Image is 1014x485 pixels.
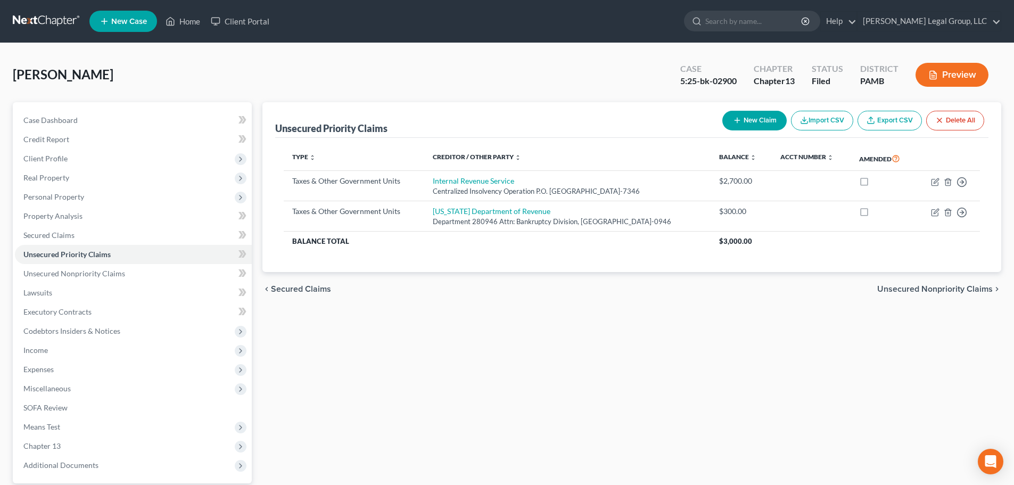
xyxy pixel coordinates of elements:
[680,75,737,87] div: 5:25-bk-02900
[916,63,988,87] button: Preview
[860,63,898,75] div: District
[262,285,331,293] button: chevron_left Secured Claims
[433,176,514,185] a: Internal Revenue Service
[23,307,92,316] span: Executory Contracts
[23,154,68,163] span: Client Profile
[23,250,111,259] span: Unsecured Priority Claims
[785,76,795,86] span: 13
[719,153,756,161] a: Balance unfold_more
[15,226,252,245] a: Secured Claims
[309,154,316,161] i: unfold_more
[23,116,78,125] span: Case Dashboard
[705,11,803,31] input: Search by name...
[15,398,252,417] a: SOFA Review
[978,449,1003,474] div: Open Intercom Messenger
[15,111,252,130] a: Case Dashboard
[23,365,54,374] span: Expenses
[858,111,922,130] a: Export CSV
[877,285,1001,293] button: Unsecured Nonpriority Claims chevron_right
[262,285,271,293] i: chevron_left
[515,154,521,161] i: unfold_more
[926,111,984,130] button: Delete All
[23,173,69,182] span: Real Property
[23,461,98,470] span: Additional Documents
[877,285,993,293] span: Unsecured Nonpriority Claims
[719,237,752,245] span: $3,000.00
[23,211,83,220] span: Property Analysis
[433,217,702,227] div: Department 280946 Attn: Bankruptcy Division, [GEOGRAPHIC_DATA]-0946
[780,153,834,161] a: Acct Number unfold_more
[750,154,756,161] i: unfold_more
[23,192,84,201] span: Personal Property
[754,63,795,75] div: Chapter
[722,111,787,130] button: New Claim
[812,75,843,87] div: Filed
[23,403,68,412] span: SOFA Review
[719,176,763,186] div: $2,700.00
[812,63,843,75] div: Status
[13,67,113,82] span: [PERSON_NAME]
[858,12,1001,31] a: [PERSON_NAME] Legal Group, LLC
[15,245,252,264] a: Unsecured Priority Claims
[271,285,331,293] span: Secured Claims
[292,153,316,161] a: Type unfold_more
[15,207,252,226] a: Property Analysis
[433,186,702,196] div: Centralized Insolvency Operation P.O. [GEOGRAPHIC_DATA]-7346
[15,264,252,283] a: Unsecured Nonpriority Claims
[111,18,147,26] span: New Case
[23,326,120,335] span: Codebtors Insiders & Notices
[23,384,71,393] span: Miscellaneous
[15,130,252,149] a: Credit Report
[23,231,75,240] span: Secured Claims
[851,146,916,171] th: Amended
[433,153,521,161] a: Creditor / Other Party unfold_more
[791,111,853,130] button: Import CSV
[827,154,834,161] i: unfold_more
[284,232,711,251] th: Balance Total
[993,285,1001,293] i: chevron_right
[275,122,388,135] div: Unsecured Priority Claims
[680,63,737,75] div: Case
[719,206,763,217] div: $300.00
[23,288,52,297] span: Lawsuits
[433,207,550,216] a: [US_STATE] Department of Revenue
[754,75,795,87] div: Chapter
[23,346,48,355] span: Income
[15,302,252,322] a: Executory Contracts
[15,283,252,302] a: Lawsuits
[292,206,416,217] div: Taxes & Other Government Units
[205,12,275,31] a: Client Portal
[23,441,61,450] span: Chapter 13
[23,269,125,278] span: Unsecured Nonpriority Claims
[821,12,856,31] a: Help
[23,135,69,144] span: Credit Report
[160,12,205,31] a: Home
[860,75,898,87] div: PAMB
[292,176,416,186] div: Taxes & Other Government Units
[23,422,60,431] span: Means Test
